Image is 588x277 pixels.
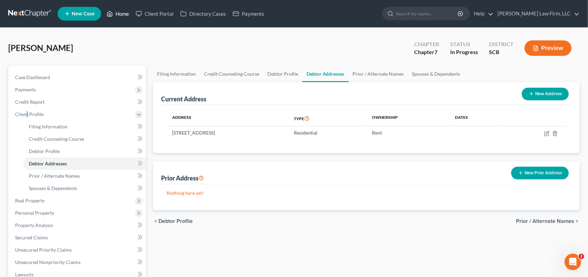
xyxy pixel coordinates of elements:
[167,111,288,126] th: Address
[15,99,45,105] span: Credit Report
[10,219,146,231] a: Property Analysis
[414,40,439,48] div: Chapter
[103,8,132,20] a: Home
[23,158,146,170] a: Debtor Addresses
[29,185,77,191] span: Spouses & Dependents
[15,74,50,80] span: Case Dashboard
[349,66,408,82] a: Prior / Alternate Names
[72,11,95,16] span: New Case
[153,218,193,224] button: chevron_left Debtor Profile
[15,210,54,216] span: Personal Property
[302,66,349,82] a: Debtor Addresses
[29,124,68,129] span: Filing Information
[516,218,580,224] button: Prior / Alternate Names chevron_right
[10,96,146,108] a: Credit Report
[158,218,193,224] span: Debtor Profile
[153,66,200,82] a: Filing Information
[522,88,569,100] button: New Address
[408,66,465,82] a: Spouses & Dependents
[263,66,302,82] a: Debtor Profile
[29,161,67,166] span: Debtor Addresses
[470,8,493,20] a: Help
[161,174,204,182] div: Prior Address
[29,173,80,179] span: Prior / Alternate Names
[132,8,177,20] a: Client Portal
[200,66,263,82] a: Credit Counseling Course
[23,121,146,133] a: Filing Information
[450,40,478,48] div: Status
[450,111,504,126] th: Dates
[8,43,73,53] span: [PERSON_NAME]
[23,170,146,182] a: Prior / Alternate Names
[288,126,367,139] td: Residential
[23,145,146,158] a: Debtor Profile
[579,254,584,259] span: 2
[15,198,45,203] span: Real Property
[29,148,60,154] span: Debtor Profile
[525,40,572,56] button: Preview
[10,256,146,268] a: Unsecured Nonpriority Claims
[511,167,569,179] button: New Prior Address
[29,136,84,142] span: Credit Counseling Course
[229,8,268,20] a: Payments
[396,7,459,20] input: Search by name...
[10,231,146,244] a: Secured Claims
[15,222,53,228] span: Property Analysis
[10,71,146,84] a: Case Dashboard
[15,111,44,117] span: Client Profile
[450,48,478,56] div: In Progress
[15,259,81,265] span: Unsecured Nonpriority Claims
[494,8,579,20] a: [PERSON_NAME] Law Firm, LLC
[574,218,580,224] i: chevron_right
[15,235,48,240] span: Secured Claims
[414,48,439,56] div: Chapter
[23,133,146,145] a: Credit Counseling Course
[10,244,146,256] a: Unsecured Priority Claims
[23,182,146,194] a: Spouses & Dependents
[367,111,449,126] th: Ownership
[565,254,581,270] iframe: Intercom live chat
[167,126,288,139] td: [STREET_ADDRESS]
[177,8,229,20] a: Directory Cases
[367,126,449,139] td: Rent
[489,48,514,56] div: SCB
[153,218,158,224] i: chevron_left
[516,218,574,224] span: Prior / Alternate Names
[167,190,566,197] p: Nothing here yet!
[288,111,367,126] th: Type
[434,49,437,55] span: 7
[161,95,206,103] div: Current Address
[15,87,36,92] span: Payments
[489,40,514,48] div: District
[15,247,72,253] span: Unsecured Priority Claims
